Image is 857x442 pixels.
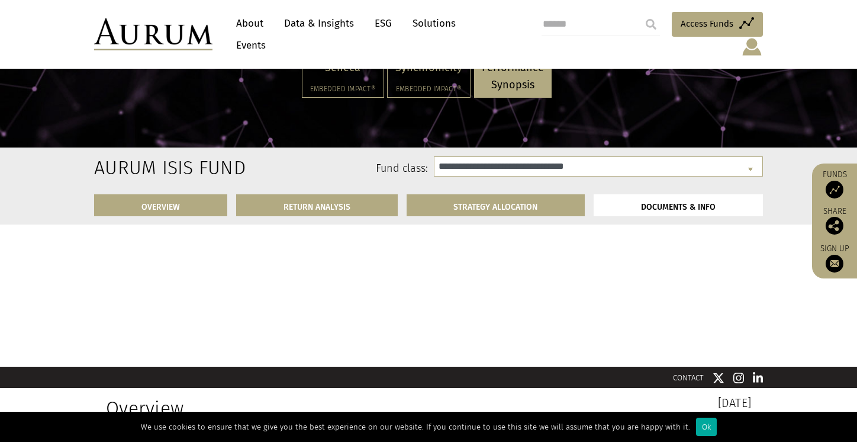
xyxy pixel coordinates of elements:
div: Ok [696,418,717,436]
img: Linkedin icon [753,372,763,384]
img: Twitter icon [713,372,724,384]
a: CONTACT [673,373,704,382]
img: Instagram icon [733,372,744,384]
h3: [DATE] [437,397,751,409]
h1: Overview [106,397,420,419]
